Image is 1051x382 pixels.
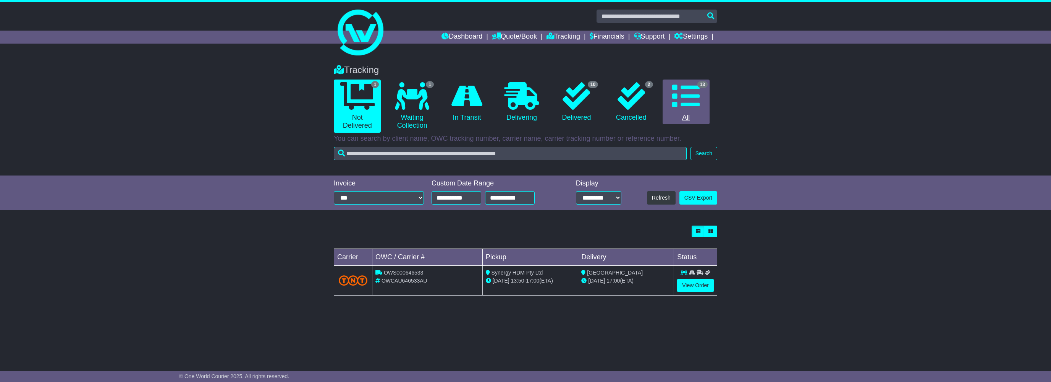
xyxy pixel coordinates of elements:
[663,80,710,125] a: 13 All
[492,31,537,44] a: Quote/Book
[482,249,578,266] td: Pickup
[339,275,367,286] img: TNT_Domestic.png
[179,373,289,379] span: © One World Courier 2025. All rights reserved.
[371,81,379,88] span: 1
[588,278,605,284] span: [DATE]
[581,277,671,285] div: (ETA)
[679,191,717,205] a: CSV Export
[590,31,624,44] a: Financials
[587,270,643,276] span: [GEOGRAPHIC_DATA]
[388,80,435,133] a: 1 Waiting Collection
[330,65,721,76] div: Tracking
[441,31,482,44] a: Dashboard
[576,179,622,188] div: Display
[334,80,381,133] a: 1 Not Delivered
[645,81,653,88] span: 2
[608,80,655,125] a: 2 Cancelled
[690,147,717,160] button: Search
[334,135,717,143] p: You can search by client name, OWC tracking number, carrier name, carrier tracking number or refe...
[486,277,575,285] div: - (ETA)
[493,278,509,284] span: [DATE]
[511,278,524,284] span: 13:50
[526,278,539,284] span: 17:00
[443,80,490,125] a: In Transit
[384,270,424,276] span: OWS000646533
[647,191,676,205] button: Refresh
[492,270,543,276] span: Synergy HDM Pty Ltd
[498,80,545,125] a: Delivering
[674,249,717,266] td: Status
[547,31,580,44] a: Tracking
[697,81,708,88] span: 13
[553,80,600,125] a: 10 Delivered
[372,249,483,266] td: OWC / Carrier #
[588,81,598,88] span: 10
[578,249,674,266] td: Delivery
[674,31,708,44] a: Settings
[634,31,665,44] a: Support
[382,278,427,284] span: OWCAU646533AU
[426,81,434,88] span: 1
[677,279,714,292] a: View Order
[432,179,554,188] div: Custom Date Range
[334,249,372,266] td: Carrier
[334,179,424,188] div: Invoice
[606,278,620,284] span: 17:00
